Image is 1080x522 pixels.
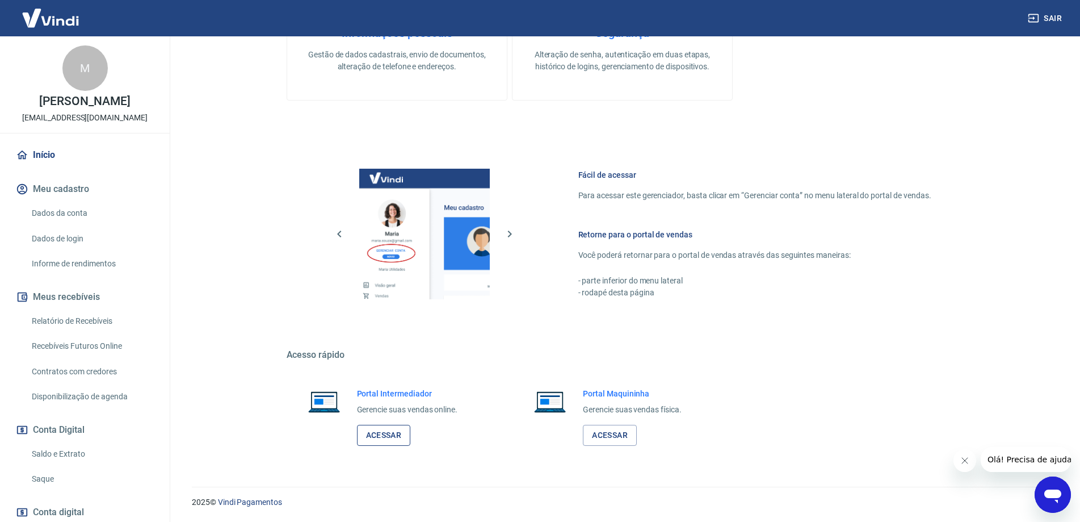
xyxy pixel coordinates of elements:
[300,388,348,415] img: Imagem de um notebook aberto
[305,49,489,73] p: Gestão de dados cadastrais, envio de documentos, alteração de telefone e endereços.
[27,227,156,250] a: Dados de login
[27,310,156,333] a: Relatório de Recebíveis
[27,385,156,408] a: Disponibilização de agenda
[578,229,931,240] h6: Retorne para o portal de vendas
[14,417,156,442] button: Conta Digital
[27,360,156,383] a: Contratos com credores
[583,425,637,446] a: Acessar
[27,335,156,358] a: Recebíveis Futuros Online
[218,498,282,507] a: Vindi Pagamentos
[14,143,156,168] a: Início
[583,404,682,416] p: Gerencie suas vendas física.
[27,467,156,491] a: Saque
[1026,8,1066,29] button: Sair
[357,404,458,416] p: Gerencie suas vendas online.
[287,349,959,361] h5: Acesso rápido
[1035,477,1071,513] iframe: Botão para abrir a janela de mensagens
[27,202,156,225] a: Dados da conta
[583,388,682,399] h6: Portal Maquininha
[578,249,931,261] p: Você poderá retornar para o portal de vendas através das seguintes maneiras:
[39,95,130,107] p: [PERSON_NAME]
[14,285,156,310] button: Meus recebíveis
[531,49,714,73] p: Alteração de senha, autenticação em duas etapas, histórico de logins, gerenciamento de dispositivos.
[578,275,931,287] p: - parte inferior do menu lateral
[192,496,1053,508] p: 2025 ©
[578,287,931,299] p: - rodapé desta página
[27,442,156,466] a: Saldo e Extrato
[357,425,411,446] a: Acessar
[22,112,148,124] p: [EMAIL_ADDRESS][DOMAIN_NAME]
[981,447,1071,472] iframe: Mensagem da empresa
[578,190,931,202] p: Para acessar este gerenciador, basta clicar em “Gerenciar conta” no menu lateral do portal de ven...
[359,169,490,299] img: Imagem da dashboard mostrando o botão de gerenciar conta na sidebar no lado esquerdo
[578,169,931,181] h6: Fácil de acessar
[27,252,156,275] a: Informe de rendimentos
[953,449,976,472] iframe: Fechar mensagem
[62,45,108,91] div: M
[33,504,84,520] span: Conta digital
[357,388,458,399] h6: Portal Intermediador
[14,177,156,202] button: Meu cadastro
[7,8,95,17] span: Olá! Precisa de ajuda?
[526,388,574,415] img: Imagem de um notebook aberto
[14,1,87,35] img: Vindi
